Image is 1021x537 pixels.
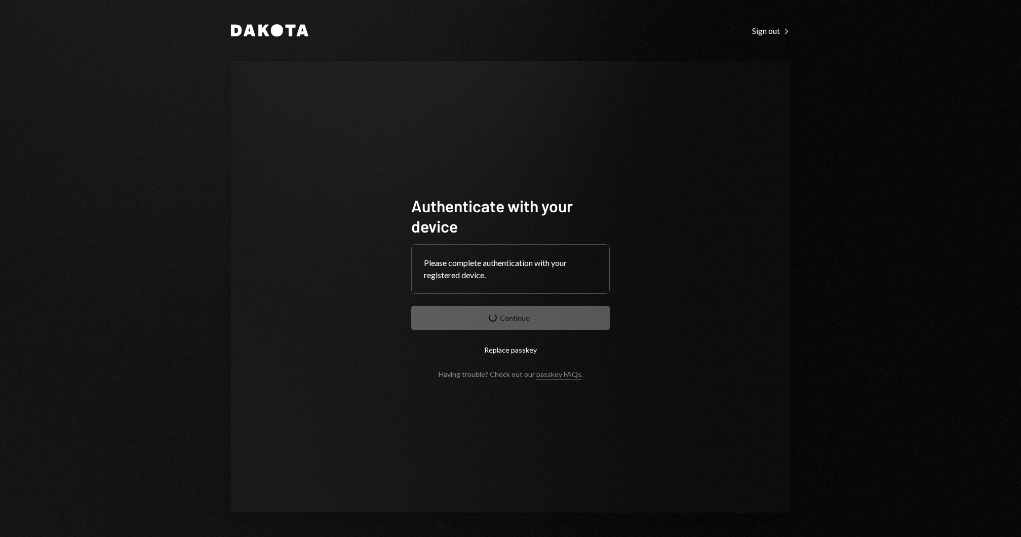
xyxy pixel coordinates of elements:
[752,26,790,36] div: Sign out
[424,257,597,281] div: Please complete authentication with your registered device.
[439,370,583,378] div: Having trouble? Check out our .
[536,370,581,379] a: passkey FAQs
[411,338,610,362] button: Replace passkey
[411,196,610,236] h1: Authenticate with your device
[752,25,790,36] a: Sign out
